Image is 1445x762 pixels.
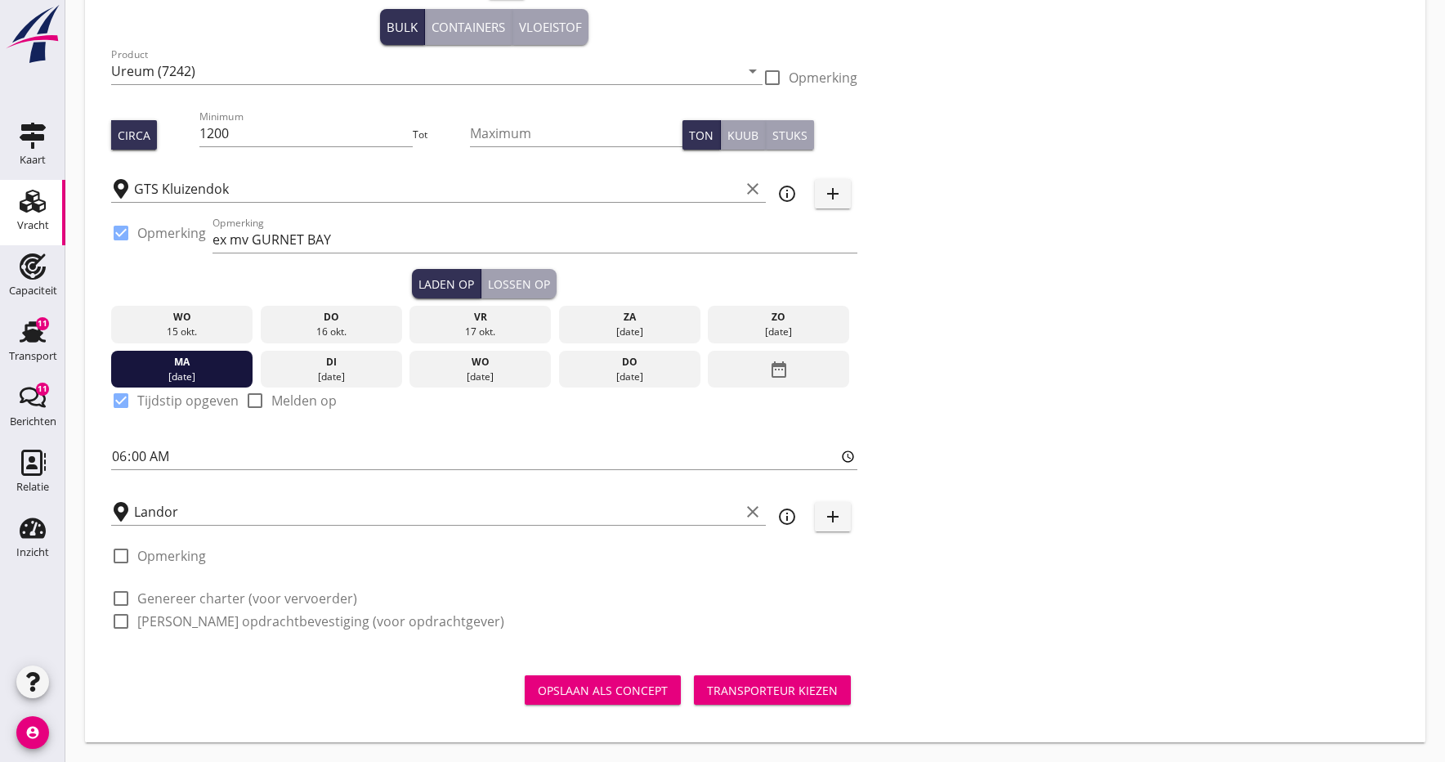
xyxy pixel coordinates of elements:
div: [DATE] [562,325,696,339]
button: Lossen op [481,269,557,298]
div: Berichten [10,416,56,427]
button: Opslaan als concept [525,675,681,705]
input: Losplaats [134,499,740,525]
div: [DATE] [712,325,846,339]
div: do [562,355,696,370]
div: Inzicht [16,547,49,558]
div: Capaciteit [9,285,57,296]
input: Maximum [470,120,682,146]
input: Opmerking [212,226,857,253]
input: Laadplaats [134,176,740,202]
div: Circa [118,127,150,144]
div: zo [712,310,846,325]
div: [DATE] [414,370,548,384]
input: Minimum [199,120,412,146]
div: Lossen op [488,276,550,293]
i: arrow_drop_down [743,61,763,81]
label: Opmerking [789,69,857,86]
button: Transporteur kiezen [694,675,851,705]
i: info_outline [777,507,797,527]
div: [DATE] [562,370,696,384]
div: wo [414,355,548,370]
button: Bulk [380,9,425,45]
input: Product [111,58,740,84]
label: [PERSON_NAME] opdrachtbevestiging (voor opdrachtgever) [137,613,504,630]
i: account_circle [16,716,49,749]
i: add [823,507,843,527]
label: Genereer charter (voor vervoerder) [137,590,357,607]
div: 11 [36,383,49,396]
div: Laden op [418,276,474,293]
div: Bulk [387,18,418,37]
div: wo [115,310,249,325]
button: Vloeistof [512,9,588,45]
div: Transport [9,351,57,361]
div: Relatie [16,482,49,492]
div: do [264,310,398,325]
div: di [264,355,398,370]
button: Ton [682,120,721,150]
div: Transporteur kiezen [707,682,838,699]
div: vr [414,310,548,325]
div: za [562,310,696,325]
div: Vloeistof [519,18,582,37]
label: Opmerking [137,225,206,241]
button: Circa [111,120,157,150]
div: [DATE] [115,370,249,384]
img: logo-small.a267ee39.svg [3,4,62,65]
label: Tijdstip opgeven [137,392,239,409]
div: Kuub [727,127,758,144]
div: Stuks [772,127,807,144]
button: Stuks [766,120,814,150]
div: Containers [432,18,505,37]
i: clear [743,179,763,199]
label: Melden op [271,392,337,409]
i: date_range [769,355,789,384]
div: Opslaan als concept [538,682,668,699]
div: Kaart [20,155,46,165]
button: Kuub [721,120,766,150]
button: Laden op [412,269,481,298]
div: [DATE] [264,370,398,384]
div: Ton [689,127,714,144]
div: Vracht [17,220,49,231]
div: Tot [413,128,470,142]
div: 11 [36,317,49,330]
label: Opmerking [137,548,206,564]
div: ma [115,355,249,370]
button: Containers [425,9,512,45]
i: info_outline [777,184,797,204]
div: 16 okt. [264,325,398,339]
div: 15 okt. [115,325,249,339]
div: 17 okt. [414,325,548,339]
i: add [823,184,843,204]
i: clear [743,502,763,522]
